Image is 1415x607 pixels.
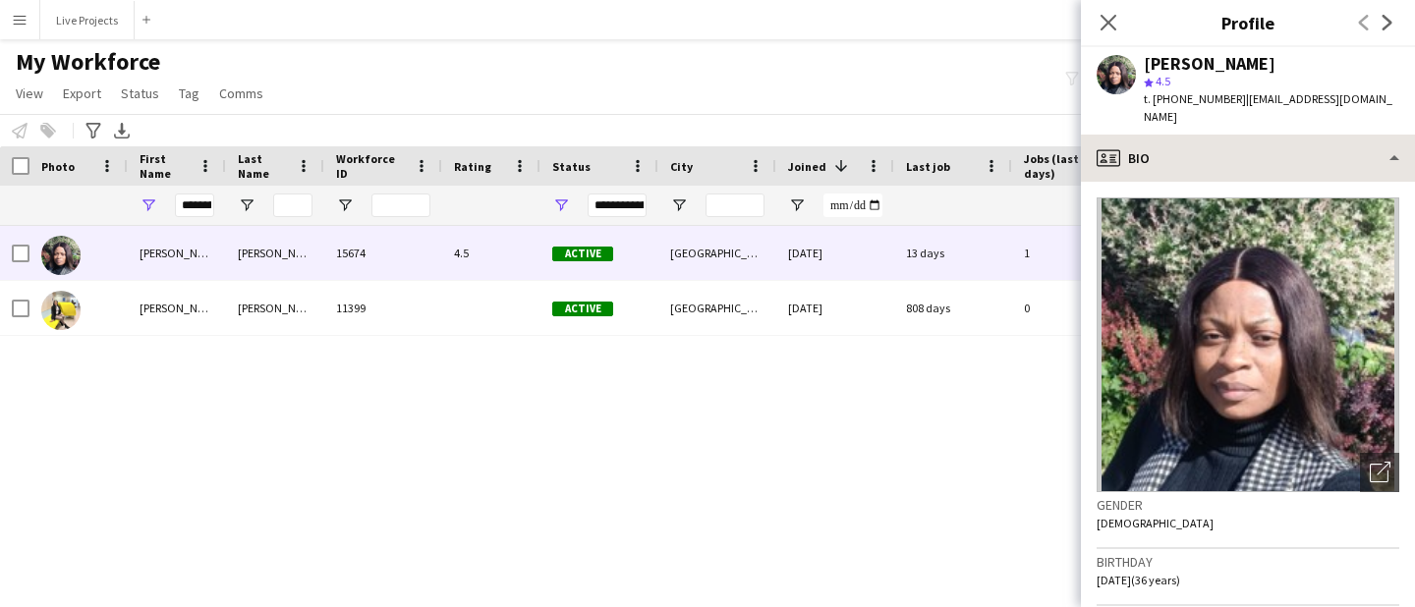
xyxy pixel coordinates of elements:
div: [PERSON_NAME] [128,226,226,280]
span: View [16,84,43,102]
span: First Name [140,151,191,181]
button: Live Projects [40,1,135,39]
button: Open Filter Menu [140,196,157,214]
div: 13 days [894,226,1012,280]
span: Rating [454,159,491,174]
button: Open Filter Menu [336,196,354,214]
h3: Profile [1081,10,1415,35]
div: [DATE] [776,226,894,280]
div: 1 [1012,226,1130,280]
div: [GEOGRAPHIC_DATA] [658,281,776,335]
input: Last Name Filter Input [273,193,312,217]
app-action-btn: Export XLSX [110,119,134,142]
span: Active [552,302,613,316]
a: View [8,81,51,106]
div: 0 [1012,281,1130,335]
span: t. [PHONE_NUMBER] [1144,91,1246,106]
span: [DEMOGRAPHIC_DATA] [1097,516,1214,530]
div: [PERSON_NAME] [128,281,226,335]
h3: Gender [1097,496,1399,514]
span: Comms [219,84,263,102]
button: Open Filter Menu [552,196,570,214]
span: Last job [906,159,950,174]
span: | [EMAIL_ADDRESS][DOMAIN_NAME] [1144,91,1392,124]
span: 4.5 [1156,74,1170,88]
div: 15674 [324,226,442,280]
input: Workforce ID Filter Input [371,193,430,217]
button: Open Filter Menu [670,196,688,214]
div: [GEOGRAPHIC_DATA] [658,226,776,280]
span: Active [552,247,613,261]
span: Tag [179,84,199,102]
div: [DATE] [776,281,894,335]
img: Rosemary Nwachukwu [41,236,81,275]
a: Status [113,81,167,106]
img: Crew avatar or photo [1097,197,1399,492]
input: City Filter Input [706,193,764,217]
span: Export [63,84,101,102]
app-action-btn: Advanced filters [82,119,105,142]
span: City [670,159,693,174]
input: Joined Filter Input [823,193,882,217]
div: Open photos pop-in [1360,453,1399,492]
span: Jobs (last 90 days) [1024,151,1095,181]
button: Open Filter Menu [238,196,255,214]
span: Last Name [238,151,289,181]
div: 808 days [894,281,1012,335]
span: Status [121,84,159,102]
span: Status [552,159,591,174]
img: Rosemary Ugbe [41,291,81,330]
input: First Name Filter Input [175,193,214,217]
span: Workforce ID [336,151,407,181]
a: Tag [171,81,207,106]
span: Photo [41,159,75,174]
span: My Workforce [16,47,160,77]
div: 4.5 [442,226,540,280]
a: Export [55,81,109,106]
div: [PERSON_NAME] [1144,55,1275,73]
a: Comms [211,81,271,106]
div: 11399 [324,281,442,335]
div: [PERSON_NAME] [226,281,324,335]
h3: Birthday [1097,553,1399,571]
button: Open Filter Menu [788,196,806,214]
div: Bio [1081,135,1415,182]
span: Joined [788,159,826,174]
span: [DATE] (36 years) [1097,573,1180,587]
div: [PERSON_NAME] [226,226,324,280]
